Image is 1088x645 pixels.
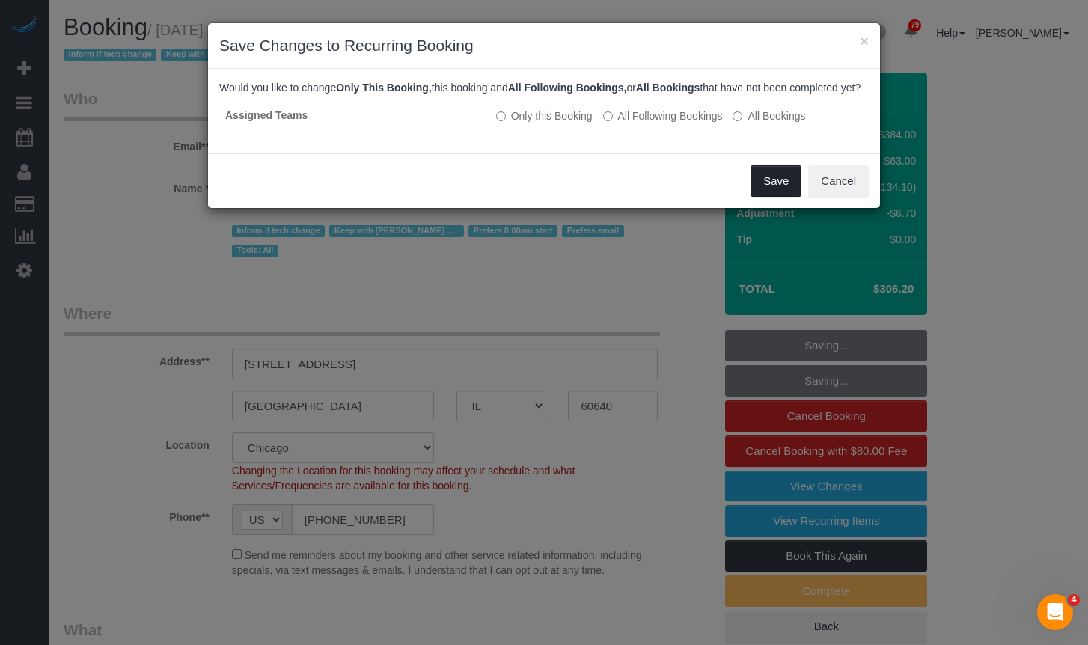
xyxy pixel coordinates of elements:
[508,82,627,94] b: All Following Bookings,
[219,34,869,57] h3: Save Changes to Recurring Booking
[751,165,801,197] button: Save
[219,80,869,95] p: Would you like to change this booking and or that have not been completed yet?
[733,108,805,123] label: All bookings that have not been completed yet will be changed.
[336,82,432,94] b: Only This Booking,
[496,108,593,123] label: All other bookings in the series will remain the same.
[1037,594,1073,630] iframe: Intercom live chat
[225,109,308,121] strong: Assigned Teams
[603,111,613,121] input: All Following Bookings
[733,111,742,121] input: All Bookings
[860,33,869,49] button: ×
[496,111,506,121] input: Only this Booking
[808,165,869,197] button: Cancel
[1068,594,1080,606] span: 4
[636,82,700,94] b: All Bookings
[603,108,723,123] label: This and all the bookings after it will be changed.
